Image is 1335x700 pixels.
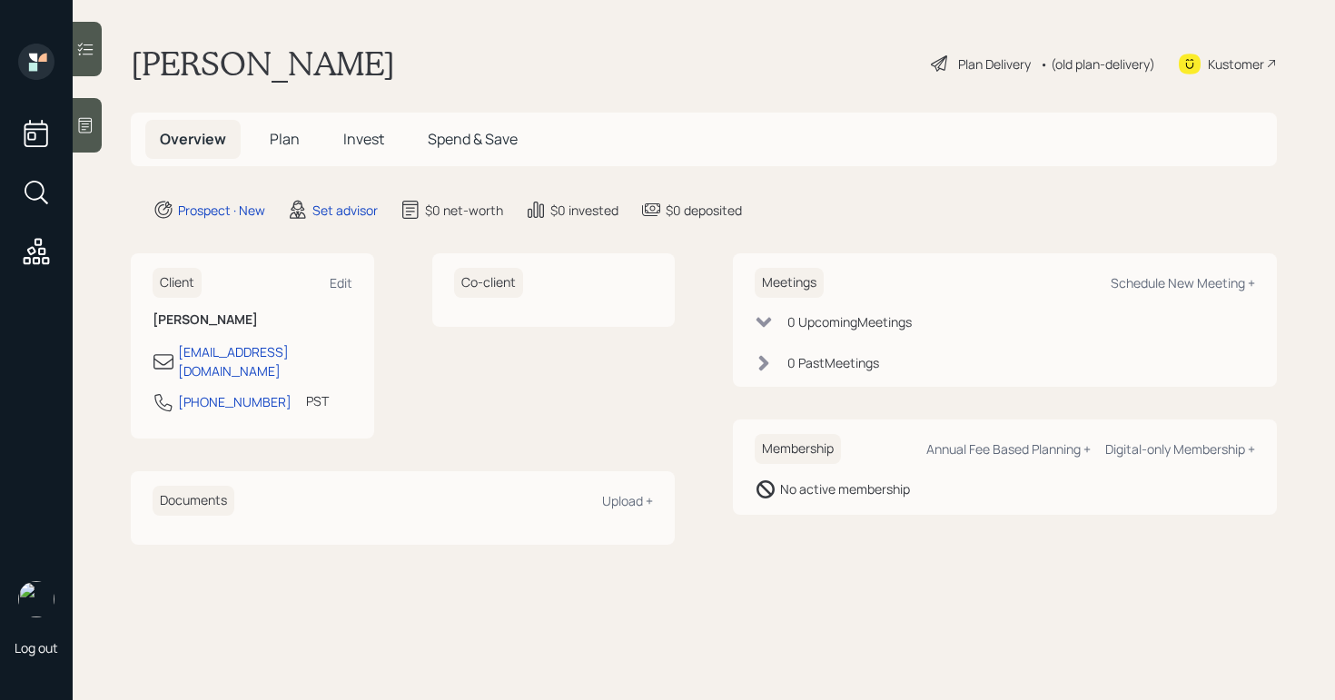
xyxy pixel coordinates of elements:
h6: Client [153,268,202,298]
div: Edit [330,274,352,291]
h6: Meetings [755,268,824,298]
div: • (old plan-delivery) [1040,54,1155,74]
div: 0 Past Meeting s [787,353,879,372]
div: Prospect · New [178,201,265,220]
h1: [PERSON_NAME] [131,44,395,84]
h6: Membership [755,434,841,464]
div: Plan Delivery [958,54,1031,74]
div: Digital-only Membership + [1105,440,1255,458]
div: 0 Upcoming Meeting s [787,312,912,331]
div: Upload + [602,492,653,509]
div: $0 net-worth [425,201,503,220]
img: retirable_logo.png [18,581,54,617]
h6: Documents [153,486,234,516]
div: Log out [15,639,58,656]
div: PST [306,391,329,410]
div: $0 invested [550,201,618,220]
div: [PHONE_NUMBER] [178,392,292,411]
span: Spend & Save [428,129,518,149]
div: Schedule New Meeting + [1111,274,1255,291]
span: Invest [343,129,384,149]
div: [EMAIL_ADDRESS][DOMAIN_NAME] [178,342,352,380]
span: Plan [270,129,300,149]
h6: [PERSON_NAME] [153,312,352,328]
h6: Co-client [454,268,523,298]
span: Overview [160,129,226,149]
div: Kustomer [1208,54,1264,74]
div: Set advisor [312,201,378,220]
div: No active membership [780,479,910,498]
div: Annual Fee Based Planning + [926,440,1091,458]
div: $0 deposited [666,201,742,220]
